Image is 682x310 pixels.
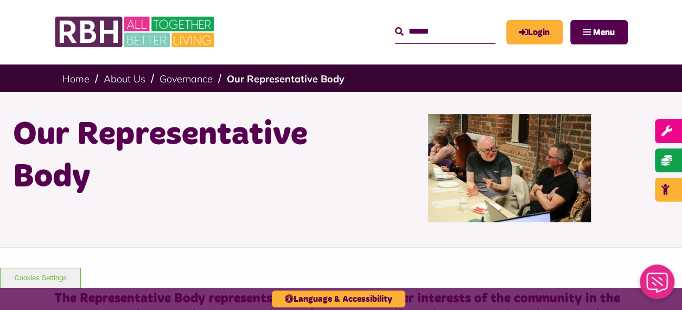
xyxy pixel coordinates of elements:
[570,20,628,44] button: Navigation
[54,11,217,53] img: RBH
[593,28,615,37] span: Menu
[633,261,682,310] iframe: Netcall Web Assistant for live chat
[227,73,345,85] a: Our Representative Body
[62,73,90,85] a: Home
[395,20,495,43] input: Search
[272,290,405,307] button: Language & Accessibility
[13,114,333,198] h1: Our Representative Body
[428,114,591,222] img: Rep Body
[160,73,213,85] a: Governance
[506,20,563,44] a: MyRBH
[104,73,145,85] a: About Us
